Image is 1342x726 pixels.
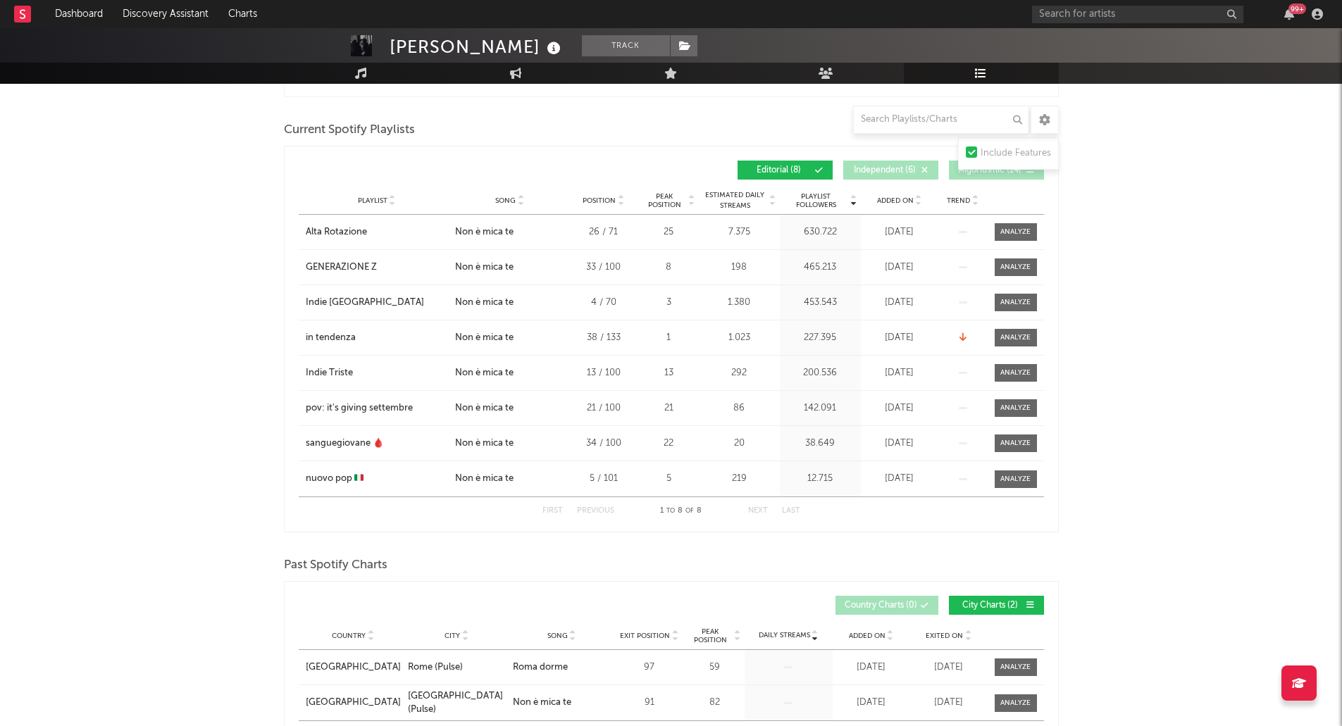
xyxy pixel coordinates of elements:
[688,661,741,675] div: 59
[759,630,810,641] span: Daily Streams
[843,161,938,180] button: Independent(6)
[642,192,687,209] span: Peak Position
[542,507,563,515] button: First
[1032,6,1243,23] input: Search for artists
[572,225,635,239] div: 26 / 71
[849,632,886,640] span: Added On
[572,296,635,310] div: 4 / 70
[981,145,1051,162] div: Include Features
[947,196,970,205] span: Trend
[702,296,776,310] div: 1.380
[783,225,857,239] div: 630.722
[408,661,506,675] a: Rome (Pulse)
[702,437,776,451] div: 20
[642,437,695,451] div: 22
[455,401,514,415] div: Non è mica te
[642,366,695,380] div: 13
[949,161,1044,180] button: Algorithmic(14)
[864,296,935,310] div: [DATE]
[783,401,857,415] div: 142.091
[642,331,695,345] div: 1
[306,225,448,239] a: Alta Rotazione
[835,596,938,615] button: Country Charts(0)
[620,632,670,640] span: Exit Position
[783,472,857,486] div: 12.715
[455,261,514,275] div: Non è mica te
[836,696,907,710] div: [DATE]
[914,661,984,675] div: [DATE]
[782,507,800,515] button: Last
[513,696,611,710] a: Non è mica te
[666,508,675,514] span: to
[513,661,568,675] div: Roma dorme
[455,331,514,345] div: Non è mica te
[572,401,635,415] div: 21 / 100
[864,472,935,486] div: [DATE]
[572,472,635,486] div: 5 / 101
[306,366,448,380] a: Indie Triste
[572,331,635,345] div: 38 / 133
[572,261,635,275] div: 33 / 100
[455,366,514,380] div: Non è mica te
[495,196,516,205] span: Song
[877,196,914,205] span: Added On
[783,261,857,275] div: 465.213
[688,627,733,644] span: Peak Position
[284,557,387,574] span: Past Spotify Charts
[864,225,935,239] div: [DATE]
[702,261,776,275] div: 198
[618,696,681,710] div: 91
[358,196,387,205] span: Playlist
[702,401,776,415] div: 86
[864,261,935,275] div: [DATE]
[958,601,1023,610] span: City Charts ( 2 )
[642,296,695,310] div: 3
[306,366,353,380] div: Indie Triste
[306,661,401,675] a: [GEOGRAPHIC_DATA]
[642,261,695,275] div: 8
[306,296,448,310] a: Indie [GEOGRAPHIC_DATA]
[864,401,935,415] div: [DATE]
[783,296,857,310] div: 453.543
[783,366,857,380] div: 200.536
[642,472,695,486] div: 5
[306,261,448,275] a: GENERAZIONE Z
[390,35,564,58] div: [PERSON_NAME]
[783,192,849,209] span: Playlist Followers
[783,437,857,451] div: 38.649
[864,331,935,345] div: [DATE]
[702,225,776,239] div: 7.375
[642,225,695,239] div: 25
[1288,4,1306,14] div: 99 +
[445,632,460,640] span: City
[306,437,384,451] div: sanguegiovane 🩸
[583,196,616,205] span: Position
[306,331,448,345] a: in tendenza
[783,331,857,345] div: 227.395
[1284,8,1294,20] button: 99+
[845,601,917,610] span: Country Charts ( 0 )
[572,366,635,380] div: 13 / 100
[685,508,694,514] span: of
[642,401,695,415] div: 21
[306,296,424,310] div: Indie [GEOGRAPHIC_DATA]
[455,437,514,451] div: Non è mica te
[747,166,812,175] span: Editorial ( 8 )
[702,331,776,345] div: 1.023
[513,661,611,675] a: Roma dorme
[864,366,935,380] div: [DATE]
[306,472,448,486] a: nuovo pop 🇮🇹
[547,632,568,640] span: Song
[582,35,670,56] button: Track
[702,366,776,380] div: 292
[455,472,514,486] div: Non è mica te
[306,472,364,486] div: nuovo pop 🇮🇹
[688,696,741,710] div: 82
[306,261,377,275] div: GENERAZIONE Z
[306,401,413,415] div: pov: it's giving settembre
[408,689,506,717] a: [GEOGRAPHIC_DATA] (Pulse)
[836,661,907,675] div: [DATE]
[852,166,917,175] span: Independent ( 6 )
[864,437,935,451] div: [DATE]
